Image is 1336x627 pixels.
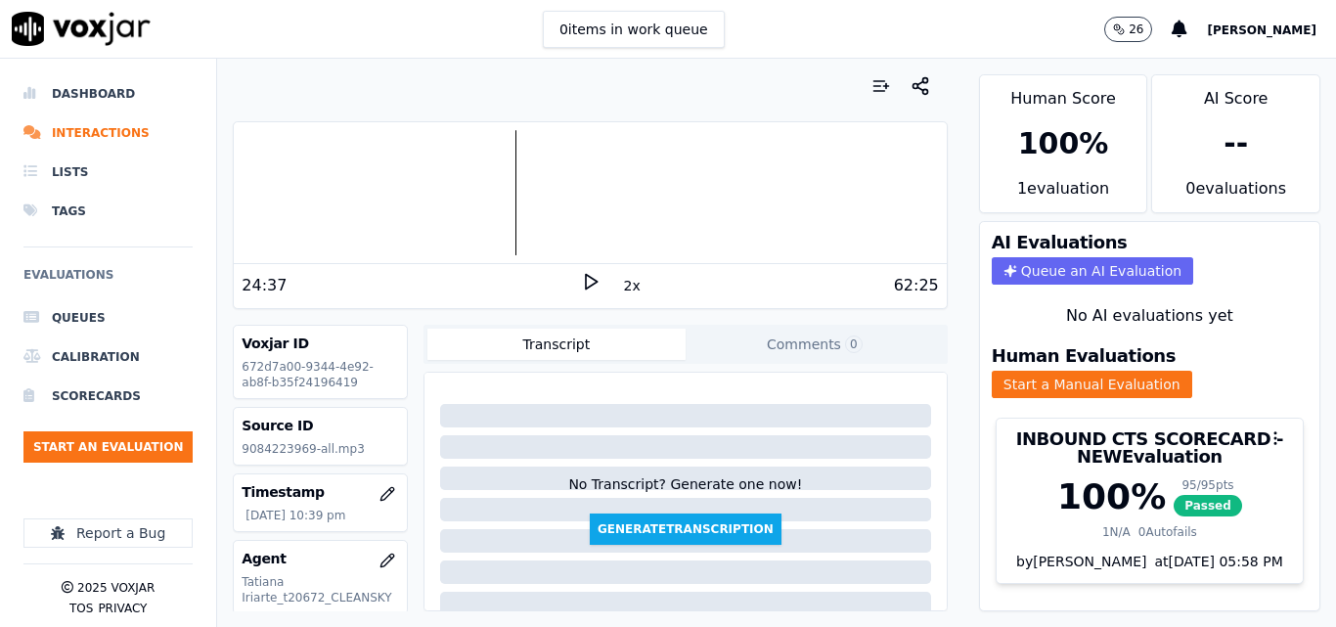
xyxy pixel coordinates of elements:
p: 9084223969-all.mp3 [242,441,399,457]
button: Report a Bug [23,518,193,548]
p: [DATE] 10:39 pm [245,508,399,523]
span: Passed [1174,495,1242,516]
h3: INBOUND CTS SCORECARD - NEW Evaluation [1008,430,1291,466]
a: Calibration [23,337,193,377]
div: -- [1224,126,1248,161]
a: Dashboard [23,74,193,113]
button: Privacy [98,601,147,616]
div: No AI evaluations yet [996,304,1304,328]
a: Queues [23,298,193,337]
div: 95 / 95 pts [1174,477,1242,493]
h6: Evaluations [23,263,193,298]
button: 0items in work queue [543,11,725,48]
button: Queue an AI Evaluation [992,257,1193,285]
h3: Voxjar ID [242,334,399,353]
div: at [DATE] 05:58 PM [1147,552,1283,571]
button: Comments [686,329,944,360]
p: 26 [1129,22,1143,37]
button: [PERSON_NAME] [1207,18,1336,41]
button: Transcript [427,329,686,360]
div: 0 Autofails [1138,524,1197,540]
div: No Transcript? Generate one now! [568,474,802,514]
div: 1 evaluation [980,177,1147,212]
p: Tatiana Iriarte_t20672_CLEANSKY [242,574,399,605]
p: 2025 Voxjar [77,580,155,596]
div: by [PERSON_NAME] [997,552,1303,583]
button: 26 [1104,17,1172,42]
button: Start a Manual Evaluation [992,371,1192,398]
div: 1 N/A [1102,524,1131,540]
a: Lists [23,153,193,192]
button: TOS [69,601,93,616]
a: Interactions [23,113,193,153]
span: 0 [845,336,863,353]
button: 26 [1104,17,1152,42]
button: GenerateTranscription [590,514,781,545]
div: 0 evaluation s [1152,177,1319,212]
h3: Human Evaluations [992,347,1176,365]
div: 24:37 [242,274,287,297]
span: [PERSON_NAME] [1207,23,1316,37]
div: Human Score [980,75,1147,111]
h3: Agent [242,549,399,568]
a: Scorecards [23,377,193,416]
button: Start an Evaluation [23,431,193,463]
div: 100 % [1057,477,1166,516]
div: AI Score [1152,75,1319,111]
img: voxjar logo [12,12,151,46]
h3: AI Evaluations [992,234,1128,251]
div: 100 % [1018,126,1109,161]
h3: Source ID [242,416,399,435]
button: 2x [620,272,645,299]
a: Tags [23,192,193,231]
h3: Timestamp [242,482,399,502]
div: 62:25 [894,274,939,297]
p: 672d7a00-9344-4e92-ab8f-b35f24196419 [242,359,399,390]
